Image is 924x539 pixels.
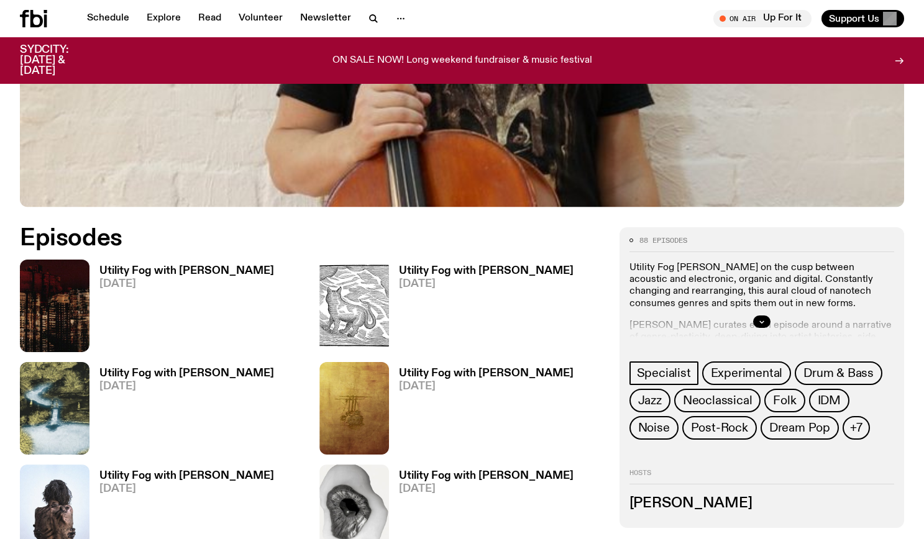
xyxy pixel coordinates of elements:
h2: Hosts [629,469,894,484]
a: Explore [139,10,188,27]
span: [DATE] [399,484,574,494]
a: Read [191,10,229,27]
span: [DATE] [99,484,274,494]
h3: Utility Fog with [PERSON_NAME] [399,471,574,481]
span: Noise [638,421,670,435]
span: Neoclassical [683,394,752,407]
img: Cover for Kansai Bruises by Valentina Magaletti & YPY [319,260,389,352]
a: Drum & Bass [795,361,882,385]
h2: Episodes [20,227,605,250]
span: +7 [850,421,862,435]
h3: Utility Fog with [PERSON_NAME] [99,266,274,276]
h3: Utility Fog with [PERSON_NAME] [399,368,574,379]
a: Volunteer [231,10,290,27]
button: +7 [843,416,870,440]
h3: [PERSON_NAME] [629,497,894,510]
h3: Utility Fog with [PERSON_NAME] [99,471,274,481]
span: [DATE] [399,381,574,392]
button: On AirUp For It [713,10,812,27]
h3: SYDCITY: [DATE] & [DATE] [20,45,99,76]
a: Utility Fog with [PERSON_NAME][DATE] [389,266,574,352]
a: Noise [629,416,679,440]
span: Post-Rock [691,421,748,435]
a: IDM [809,389,849,412]
span: Support Us [829,13,879,24]
a: Experimental [702,361,792,385]
p: Utility Fog [PERSON_NAME] on the cusp between acoustic and electronic, organic and digital. Const... [629,262,894,310]
img: Cover of Corps Citoyen album Barrani [20,362,89,455]
a: Post-Rock [682,416,757,440]
a: Neoclassical [674,389,761,412]
span: IDM [818,394,841,407]
a: Jazz [629,389,670,412]
p: ON SALE NOW! Long weekend fundraiser & music festival [332,55,592,66]
button: Support Us [821,10,904,27]
span: [DATE] [99,381,274,392]
span: [DATE] [99,279,274,289]
span: Jazz [638,394,662,407]
img: Cover for EYDN's single "Gold" [319,362,389,455]
h3: Utility Fog with [PERSON_NAME] [399,266,574,276]
a: Dream Pop [761,416,839,440]
a: Utility Fog with [PERSON_NAME][DATE] [89,368,274,455]
span: Drum & Bass [803,366,874,380]
a: Newsletter [293,10,359,27]
span: Dream Pop [769,421,830,435]
span: Experimental [711,366,783,380]
h3: Utility Fog with [PERSON_NAME] [99,368,274,379]
span: Specialist [637,366,691,380]
a: Folk [764,389,805,412]
span: 88 episodes [639,237,687,244]
span: Folk [773,394,796,407]
a: Utility Fog with [PERSON_NAME][DATE] [89,266,274,352]
a: Schedule [80,10,137,27]
a: Utility Fog with [PERSON_NAME][DATE] [389,368,574,455]
img: Cover to (SAFETY HAZARD) مخاطر السلامة by electroneya, MARTINA and TNSXORDS [20,260,89,352]
a: Specialist [629,361,698,385]
span: [DATE] [399,279,574,289]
